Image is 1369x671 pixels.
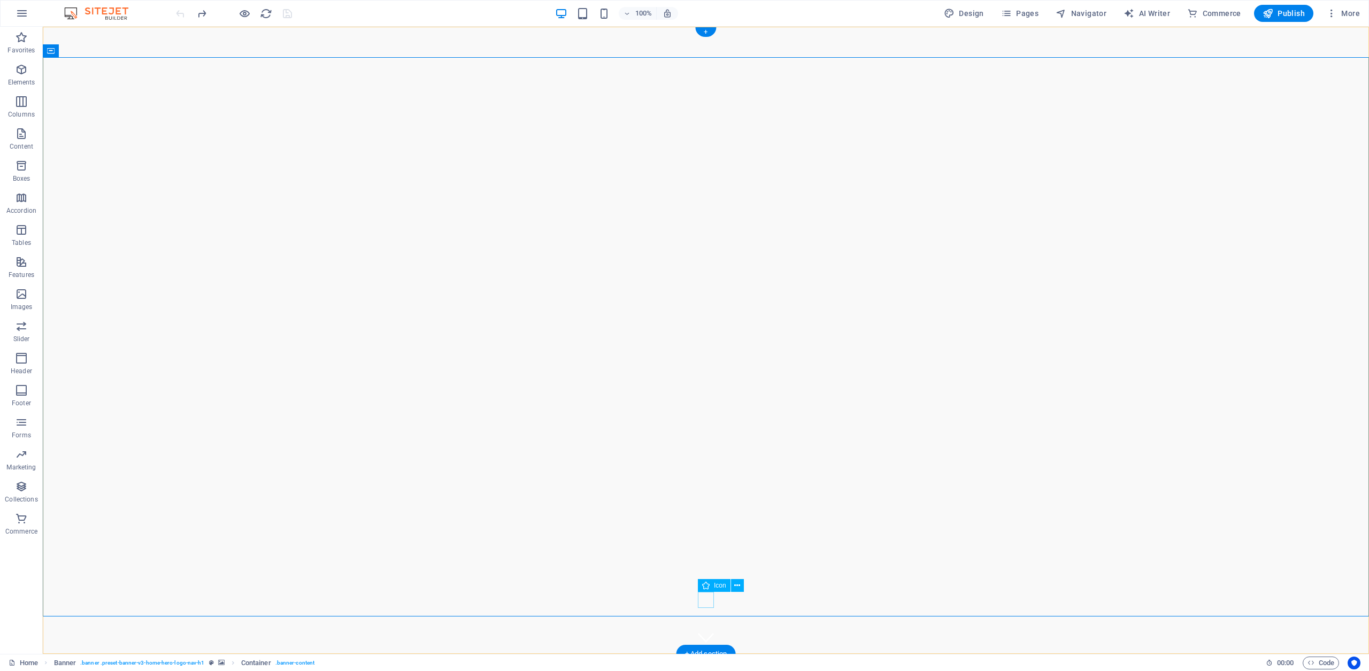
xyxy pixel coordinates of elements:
span: Commerce [1187,8,1241,19]
button: Usercentrics [1348,657,1360,669]
button: Publish [1254,5,1313,22]
h6: 100% [635,7,652,20]
span: : [1285,659,1286,667]
i: Redo: Add element (Ctrl+Y, ⌘+Y) [196,7,208,20]
span: 00 00 [1277,657,1294,669]
i: On resize automatically adjust zoom level to fit chosen device. [663,9,672,18]
p: Images [11,303,33,311]
h6: Session time [1266,657,1294,669]
p: Collections [5,495,37,504]
span: Pages [1001,8,1039,19]
button: Code [1303,657,1339,669]
button: More [1322,5,1364,22]
button: 100% [619,7,657,20]
nav: breadcrumb [54,657,315,669]
span: . banner .preset-banner-v3-home-hero-logo-nav-h1 [80,657,204,669]
span: Publish [1263,8,1305,19]
p: Commerce [5,527,37,536]
p: Forms [12,431,31,439]
p: Favorites [7,46,35,55]
p: Marketing [6,463,36,472]
button: Navigator [1051,5,1111,22]
p: Features [9,271,34,279]
i: This element contains a background [218,660,225,666]
div: + [695,27,716,37]
button: Design [940,5,988,22]
p: Columns [8,110,35,119]
p: Content [10,142,33,151]
span: Icon [714,582,726,589]
p: Tables [12,238,31,247]
img: Editor Logo [61,7,142,20]
button: AI Writer [1119,5,1174,22]
p: Boxes [13,174,30,183]
span: Navigator [1056,8,1106,19]
button: Commerce [1183,5,1245,22]
button: redo [195,7,208,20]
span: Code [1308,657,1334,669]
a: Click to cancel selection. Double-click to open Pages [9,657,38,669]
span: More [1326,8,1360,19]
p: Elements [8,78,35,87]
i: This element is a customizable preset [209,660,214,666]
p: Accordion [6,206,36,215]
button: Pages [997,5,1043,22]
div: + Add section [676,645,736,663]
button: Click here to leave preview mode and continue editing [238,7,251,20]
p: Slider [13,335,30,343]
span: AI Writer [1124,8,1170,19]
span: Design [944,8,984,19]
span: . banner-content [275,657,314,669]
p: Footer [12,399,31,407]
p: Header [11,367,32,375]
span: Click to select. Double-click to edit [54,657,76,669]
span: Click to select. Double-click to edit [241,657,271,669]
button: reload [259,7,272,20]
